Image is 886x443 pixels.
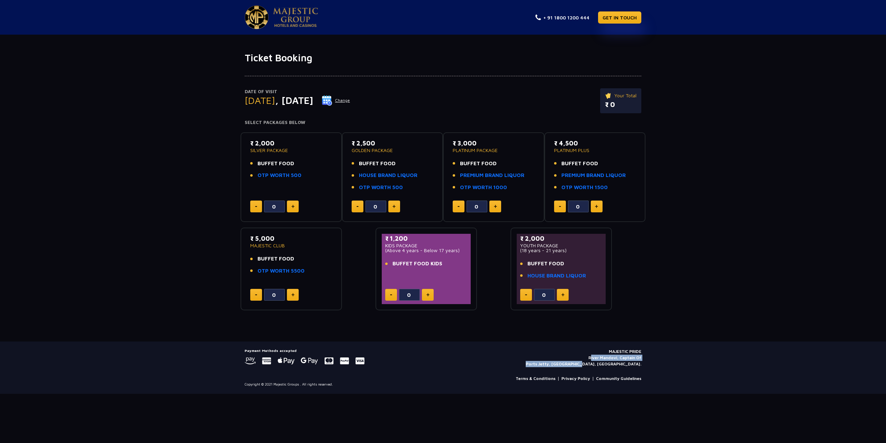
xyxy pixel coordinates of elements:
img: Majestic Pride [245,6,269,29]
img: plus [392,205,396,208]
img: minus [458,206,460,207]
a: GET IN TOUCH [598,11,641,24]
img: plus [291,205,295,208]
p: Date of Visit [245,88,350,95]
a: Terms & Conditions [516,375,555,382]
img: minus [255,206,257,207]
span: BUFFET FOOD [359,160,396,168]
a: Community Guidelines [596,375,641,382]
a: Privacy Policy [561,375,590,382]
img: minus [255,294,257,295]
a: HOUSE BRAND LIQUOR [527,272,586,280]
a: OTP WORTH 1500 [561,184,608,192]
span: BUFFET FOOD KIDS [392,260,442,268]
img: plus [426,293,430,296]
p: SILVER PACKAGE [250,148,332,153]
a: OTP WORTH 1000 [460,184,507,192]
a: PREMIUM BRAND LIQUOR [460,171,524,179]
p: ₹ 3,000 [453,139,535,148]
img: plus [561,293,564,296]
p: PLATINUM PLUS [554,148,636,153]
span: BUFFET FOOD [561,160,598,168]
img: plus [291,293,295,296]
a: OTP WORTH 500 [359,184,403,192]
img: minus [525,294,527,295]
img: ticket [605,92,612,99]
a: OTP WORTH 5500 [257,267,305,275]
p: KIDS PACKAGE [385,243,467,248]
p: MAJESTIC PRIDE River Mandovi, Captain Of Ports Jetty, [GEOGRAPHIC_DATA], [GEOGRAPHIC_DATA]. [526,348,641,367]
img: plus [595,205,598,208]
img: minus [390,294,392,295]
p: MAJESTIC CLUB [250,243,332,248]
h1: Ticket Booking [245,52,641,64]
span: , [DATE] [275,95,313,106]
img: minus [356,206,359,207]
p: ₹ 2,000 [250,139,332,148]
p: ₹ 1,200 [385,234,467,243]
span: BUFFET FOOD [460,160,497,168]
p: ₹ 2,000 [520,234,602,243]
img: Majestic Pride [273,8,318,27]
a: PREMIUM BRAND LIQUOR [561,171,626,179]
img: minus [559,206,561,207]
button: Change [322,95,350,106]
a: + 91 1800 1200 444 [535,14,589,21]
p: ₹ 0 [605,99,636,110]
span: BUFFET FOOD [527,260,564,268]
span: BUFFET FOOD [257,255,294,263]
a: HOUSE BRAND LIQUOR [359,171,417,179]
h4: Select Packages Below [245,120,641,125]
p: Your Total [605,92,636,99]
h5: Payment Methods accepted [245,348,364,353]
span: [DATE] [245,95,275,106]
p: ₹ 4,500 [554,139,636,148]
p: YOUTH PACKAGE [520,243,602,248]
p: Copyright © 2021 Majestic Groups . All rights reserved. [245,382,333,387]
p: (18 years - 21 years) [520,248,602,253]
span: BUFFET FOOD [257,160,294,168]
p: (Above 4 years - Below 17 years) [385,248,467,253]
p: PLATINUM PACKAGE [453,148,535,153]
p: ₹ 2,500 [352,139,434,148]
p: GOLDEN PACKAGE [352,148,434,153]
img: plus [494,205,497,208]
a: OTP WORTH 500 [257,171,301,179]
p: ₹ 5,000 [250,234,332,243]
